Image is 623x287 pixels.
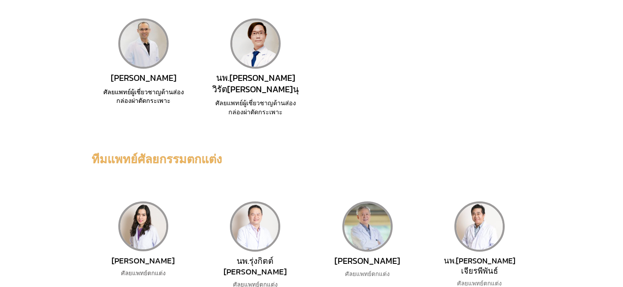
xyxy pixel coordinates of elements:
[112,254,175,267] span: [PERSON_NAME]
[118,201,168,251] img: Dr. Angkana_Sq
[103,88,184,104] span: ศัลยแพทย์ผู้เชี่ยวชาญด้านส่องกล่องผ่าตัดกระเพาะ
[111,71,176,84] span: [PERSON_NAME]
[92,152,532,167] h2: ทีมแพทย์ศัลยกรรมตกแต่ง
[99,270,188,278] h2: ศัลยแพทย์ตกแต่ง
[212,71,299,96] span: นพ.[PERSON_NAME] วิรัต[PERSON_NAME]นุ
[444,255,515,277] span: นพ.[PERSON_NAME] เจียรพีพันธ์
[224,255,287,278] span: นพ.รุ่งกิตต์ [PERSON_NAME]
[215,99,296,115] span: ศัลยแพทย์ผู้เชี่ยวชาญด้านส่องกล่องผ่าตัดกระเพาะ
[334,254,400,267] span: [PERSON_NAME]
[323,271,412,278] h2: ศัลยแพทย์ตกแต่ง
